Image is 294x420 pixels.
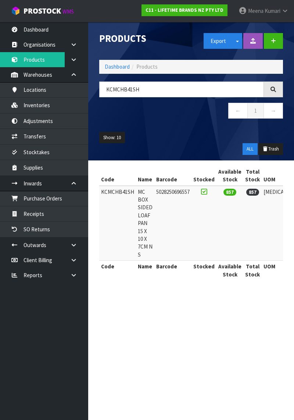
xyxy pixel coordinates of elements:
[154,261,191,280] th: Barcode
[191,261,216,280] th: Stocked
[154,186,191,261] td: 5028250696557
[265,7,280,14] span: Kumari
[243,166,262,186] th: Total Stock
[99,132,125,144] button: Show: 10
[105,63,130,70] a: Dashboard
[99,33,186,44] h1: Products
[223,189,236,196] span: 857
[141,4,227,16] a: C11 - LIFETIME BRANDS NZ PTY LTD
[258,143,283,155] button: Trash
[24,6,61,16] span: ProStock
[99,186,136,261] td: KCMCHB41SH
[263,103,283,119] a: →
[243,143,258,155] button: ALL
[154,166,191,186] th: Barcode
[228,103,248,119] a: ←
[136,186,154,261] td: MC BOX SIDED LOAF PAN 15 X 10 X 7CM N S
[136,166,154,186] th: Name
[11,6,20,15] img: cube-alt.png
[216,261,243,280] th: Available Stock
[247,103,264,119] a: 1
[191,166,216,186] th: Stocked
[204,33,233,49] button: Export
[136,261,154,280] th: Name
[216,166,243,186] th: Available Stock
[248,7,263,14] span: Meena
[246,189,259,196] span: 857
[99,82,264,97] input: Search products
[243,261,262,280] th: Total Stock
[99,166,136,186] th: Code
[136,63,158,70] span: Products
[99,103,283,121] nav: Page navigation
[146,7,223,13] strong: C11 - LIFETIME BRANDS NZ PTY LTD
[99,261,136,280] th: Code
[62,8,74,15] small: WMS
